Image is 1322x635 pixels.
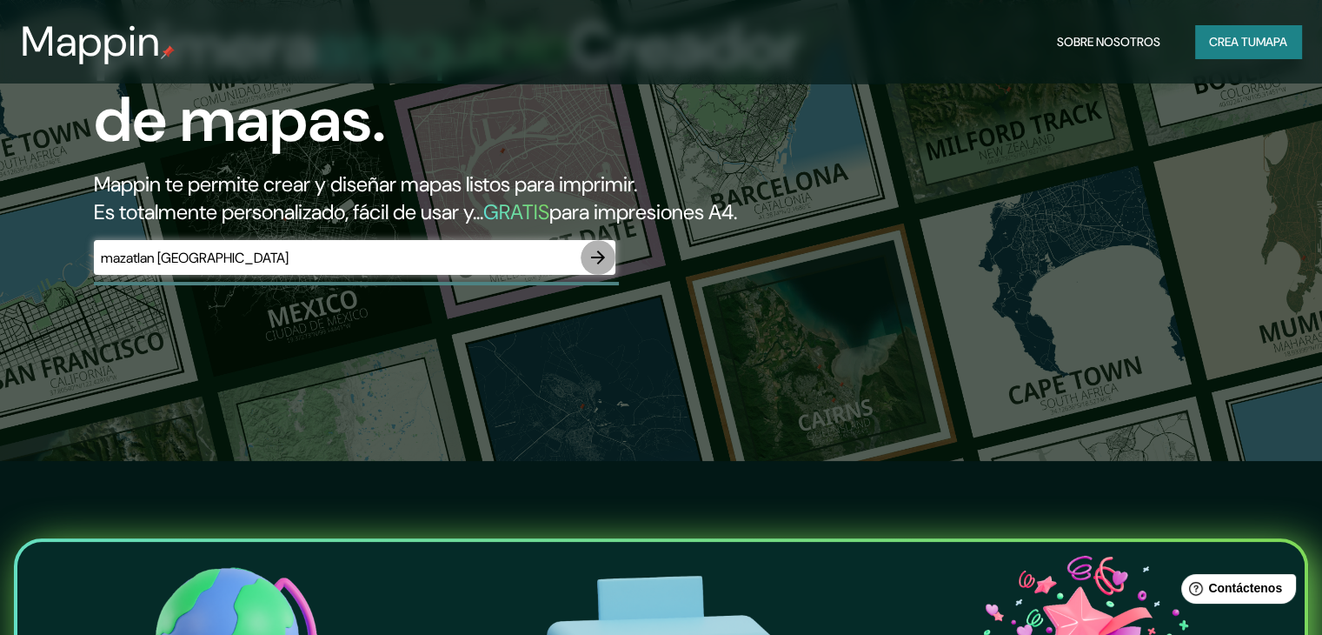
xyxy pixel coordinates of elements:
input: Elige tu lugar favorito [94,248,581,268]
font: Es totalmente personalizado, fácil de usar y... [94,198,483,225]
font: mapa [1256,34,1287,50]
font: para impresiones A4. [549,198,737,225]
button: Sobre nosotros [1050,25,1167,58]
button: Crea tumapa [1195,25,1301,58]
img: pin de mapeo [161,45,175,59]
iframe: Lanzador de widgets de ayuda [1167,567,1303,616]
font: Mappin [21,14,161,69]
font: Mappin te permite crear y diseñar mapas listos para imprimir. [94,170,637,197]
font: Sobre nosotros [1057,34,1160,50]
font: Crea tu [1209,34,1256,50]
font: GRATIS [483,198,549,225]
